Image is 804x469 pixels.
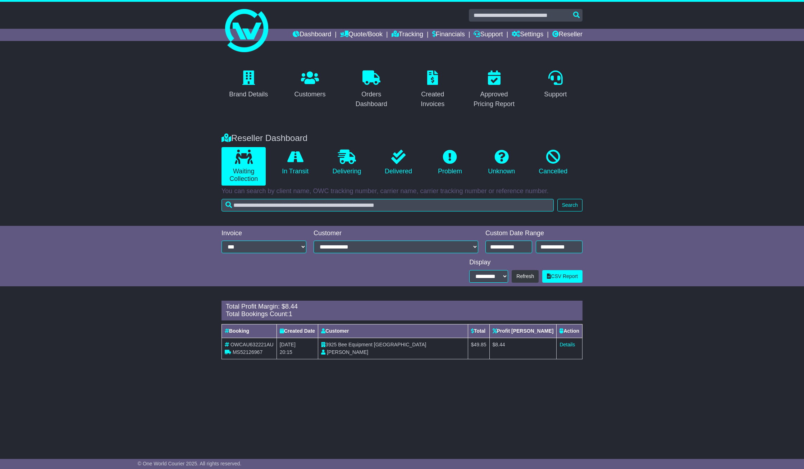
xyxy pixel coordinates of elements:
[512,29,543,41] a: Settings
[280,342,296,347] span: [DATE]
[226,310,578,318] div: Total Bookings Count:
[349,90,394,109] div: Orders Dashboard
[559,342,575,347] a: Details
[469,259,583,267] div: Display
[468,324,489,338] th: Total
[474,29,503,41] a: Support
[406,68,460,111] a: Created Invoices
[531,147,575,178] a: Cancelled
[294,90,325,99] div: Customers
[410,90,455,109] div: Created Invoices
[221,147,266,186] a: Waiting Collection
[338,342,426,347] span: Bee Equipment [GEOGRAPHIC_DATA]
[432,29,465,41] a: Financials
[479,147,524,178] a: Unknown
[544,90,567,99] div: Support
[289,310,292,318] span: 1
[229,90,268,99] div: Brand Details
[221,229,306,237] div: Invoice
[325,342,337,347] span: 3925
[327,349,368,355] span: [PERSON_NAME]
[224,68,273,102] a: Brand Details
[289,68,330,102] a: Customers
[472,90,517,109] div: Approved Pricing Report
[539,68,571,102] a: Support
[280,349,292,355] span: 20:15
[552,29,583,41] a: Reseller
[468,338,489,359] td: $
[485,229,583,237] div: Custom Date Range
[557,324,583,338] th: Action
[557,199,583,211] button: Search
[489,324,557,338] th: Profit [PERSON_NAME]
[376,147,420,178] a: Delivered
[226,303,578,311] div: Total Profit Margin: $
[325,147,369,178] a: Delivering
[273,147,317,178] a: In Transit
[344,68,398,111] a: Orders Dashboard
[489,338,557,359] td: $
[495,342,505,347] span: 8.44
[474,342,486,347] span: 49.85
[222,324,277,338] th: Booking
[218,133,586,144] div: Reseller Dashboard
[293,29,331,41] a: Dashboard
[233,349,262,355] span: MS52126967
[221,187,583,195] p: You can search by client name, OWC tracking number, carrier name, carrier tracking number or refe...
[318,324,468,338] th: Customer
[340,29,383,41] a: Quote/Book
[428,147,472,178] a: Problem
[512,270,539,283] button: Refresh
[138,461,242,466] span: © One World Courier 2025. All rights reserved.
[277,324,318,338] th: Created Date
[314,229,478,237] div: Customer
[542,270,583,283] a: CSV Report
[392,29,423,41] a: Tracking
[285,303,298,310] span: 8.44
[467,68,521,111] a: Approved Pricing Report
[230,342,274,347] span: OWCAU632221AU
